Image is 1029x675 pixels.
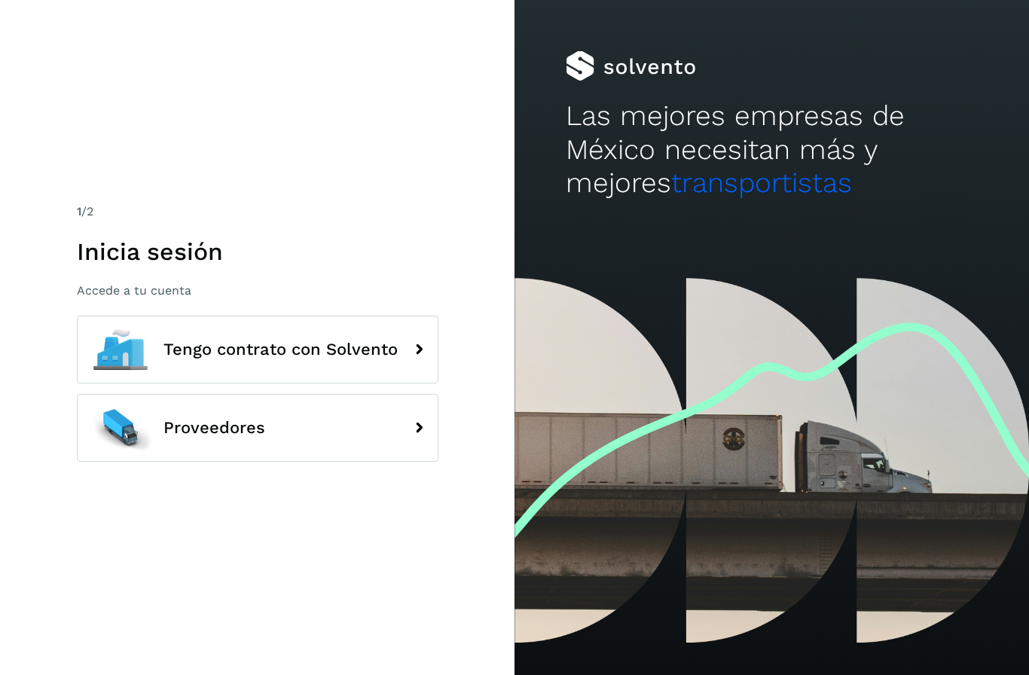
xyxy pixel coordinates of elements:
p: Accede a tu cuenta [77,283,438,298]
span: transportistas [671,166,852,199]
h2: Las mejores empresas de México necesitan más y mejores [566,99,977,200]
span: 1 [77,204,81,218]
span: Proveedores [163,419,265,437]
div: /2 [77,203,438,221]
button: Proveedores [77,394,438,462]
span: Tengo contrato con Solvento [163,341,398,359]
h1: Inicia sesión [77,237,438,266]
button: Tengo contrato con Solvento [77,316,438,383]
